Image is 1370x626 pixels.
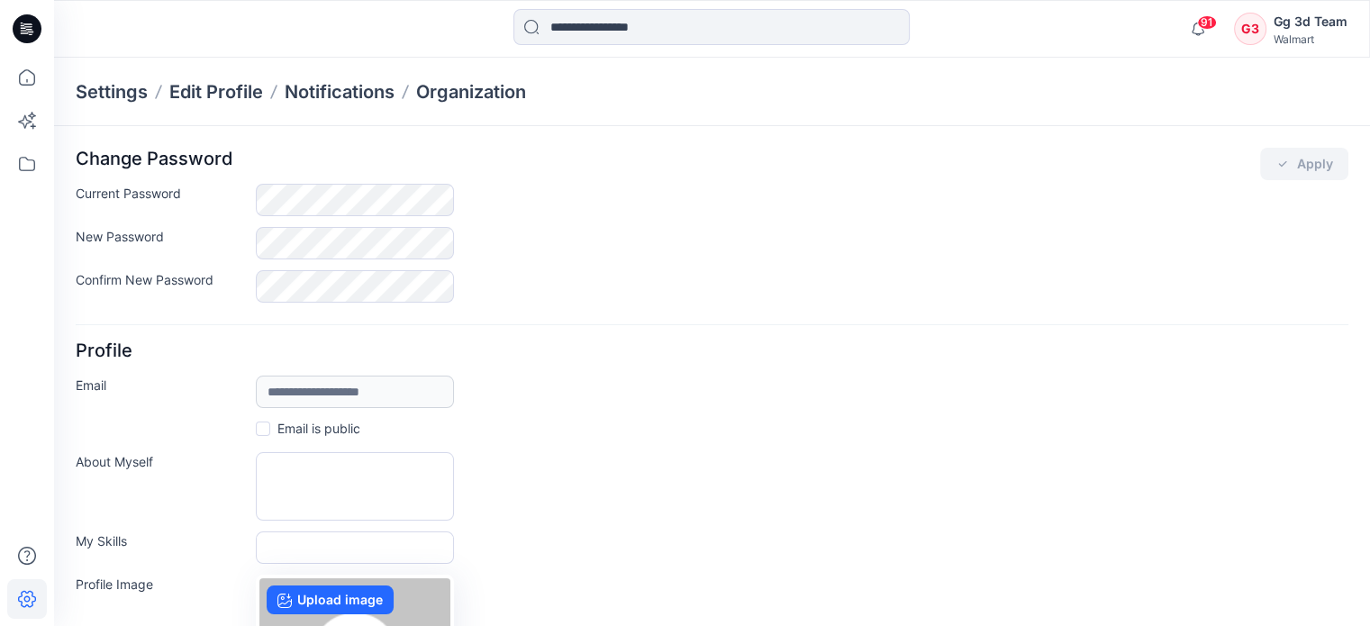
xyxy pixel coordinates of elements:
label: New Password [76,227,245,252]
div: Gg 3d Team [1274,11,1347,32]
label: Upload image [267,585,394,614]
div: Walmart [1274,32,1347,46]
label: Current Password [76,184,245,209]
div: G3 [1234,13,1266,45]
label: Confirm New Password [76,270,245,295]
label: Email [76,376,245,401]
p: Settings [76,79,148,104]
p: Email is public [277,419,360,438]
a: Organization [416,79,526,104]
p: Change Password [76,148,232,180]
label: My Skills [76,531,245,557]
label: About Myself [76,452,245,513]
span: 91 [1197,15,1217,30]
a: Edit Profile [169,79,263,104]
a: Notifications [285,79,395,104]
p: Profile [76,340,132,372]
